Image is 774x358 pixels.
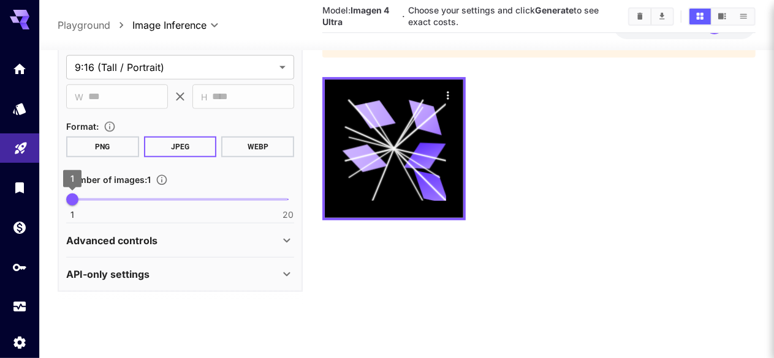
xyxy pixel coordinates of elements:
span: Model: [322,5,389,27]
div: Show images in grid viewShow images in video viewShow images in list view [688,7,756,26]
span: 20 [283,209,294,221]
span: 1 [70,173,74,184]
div: Advanced controls [66,225,294,255]
button: Show images in video view [711,9,733,24]
span: Choose your settings and click to see exact costs. [408,5,599,27]
a: Playground [58,18,110,32]
p: · [402,9,405,24]
button: Choose the file format for the output image. [99,121,121,133]
span: Image Inference [132,18,207,32]
button: Download All [651,9,673,24]
span: H [201,89,207,103]
b: Generate [535,5,574,15]
button: Show images in grid view [689,9,711,24]
button: PNG [66,136,139,157]
p: Advanced controls [66,233,157,247]
button: Show images in list view [733,9,754,24]
div: Actions [439,86,457,104]
div: Models [12,101,27,116]
b: Imagen 4 Ultra [322,5,389,27]
div: Clear ImagesDownload All [628,7,674,26]
div: API-only settings [66,259,294,289]
nav: breadcrumb [58,18,132,32]
div: Wallet [12,220,27,235]
p: API-only settings [66,267,150,282]
button: Specify how many images to generate in a single request. Each image generation will be charged se... [151,174,173,186]
button: JPEG [144,136,217,157]
span: 1 [70,209,74,221]
button: WEBP [221,136,294,157]
div: Home [12,61,27,76]
button: Clear Images [629,9,651,24]
span: Format : [66,121,99,131]
div: Library [12,180,27,195]
div: Usage [12,299,27,315]
div: Settings [12,335,27,350]
span: 9:16 (Tall / Portrait) [75,60,275,75]
span: Number of images : 1 [66,174,151,184]
div: Playground [13,136,28,152]
div: API Keys [12,259,27,275]
span: W [75,89,83,103]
